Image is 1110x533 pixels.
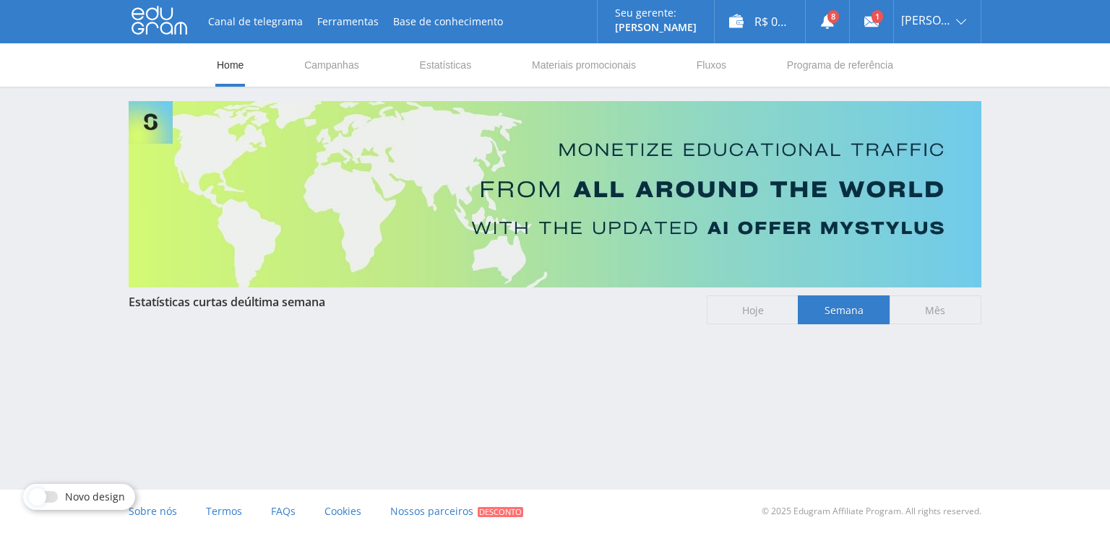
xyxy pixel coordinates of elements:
a: Nossos parceiros Desconto [390,490,523,533]
span: Cookies [324,504,361,518]
div: © 2025 Edugram Affiliate Program. All rights reserved. [562,490,981,533]
a: Fluxos [695,43,728,87]
a: Programa de referência [786,43,895,87]
span: Mês [890,295,981,324]
a: Materiais promocionais [530,43,637,87]
p: [PERSON_NAME] [615,22,697,33]
a: FAQs [271,490,296,533]
span: Semana [798,295,890,324]
span: [PERSON_NAME] [901,14,952,26]
span: Novo design [65,491,125,503]
a: Cookies [324,490,361,533]
a: Home [215,43,245,87]
span: Sobre nós [129,504,177,518]
span: Nossos parceiros [390,504,473,518]
div: Estatísticas curtas de [129,295,692,308]
span: Hoje [707,295,799,324]
a: Termos [206,490,242,533]
img: Banner [129,101,981,287]
span: FAQs [271,504,296,518]
span: Desconto [478,507,523,517]
a: Sobre nós [129,490,177,533]
a: Estatísticas [418,43,473,87]
a: Campanhas [303,43,361,87]
span: Termos [206,504,242,518]
p: Seu gerente: [615,7,697,19]
span: última semana [244,294,325,310]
